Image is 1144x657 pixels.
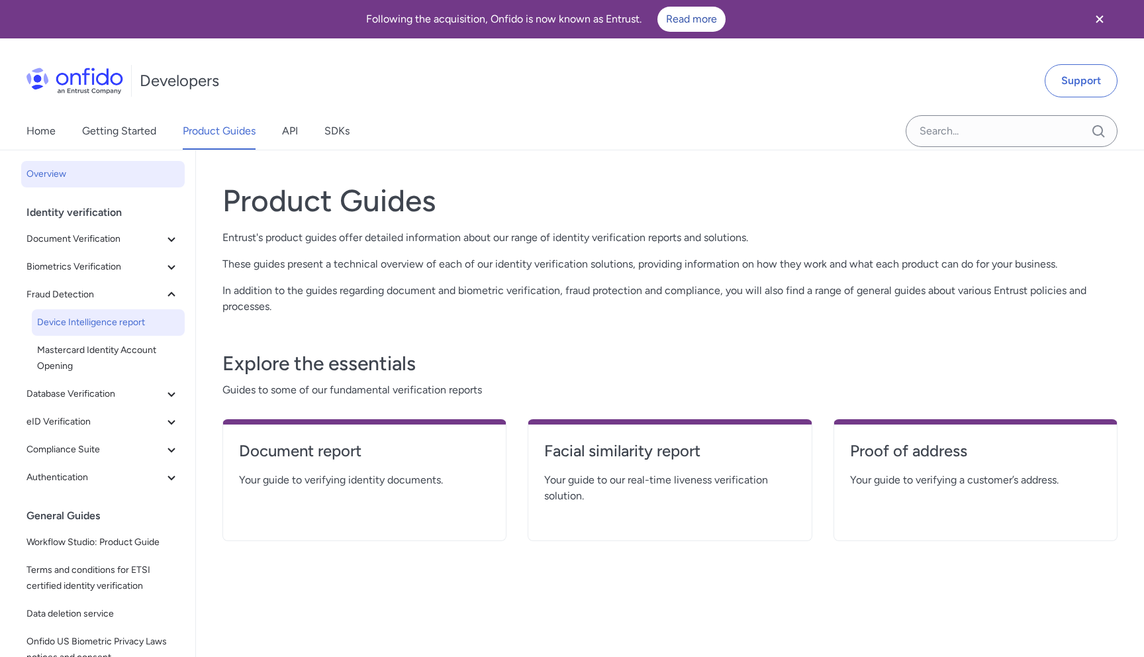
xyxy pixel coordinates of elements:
[37,342,179,374] span: Mastercard Identity Account Opening
[26,386,164,402] span: Database Verification
[222,283,1118,315] p: In addition to the guides regarding document and biometric verification, fraud protection and com...
[222,350,1118,377] h3: Explore the essentials
[21,436,185,463] button: Compliance Suite
[37,315,179,330] span: Device Intelligence report
[26,414,164,430] span: eID Verification
[26,166,179,182] span: Overview
[222,182,1118,219] h1: Product Guides
[1075,3,1124,36] button: Close banner
[239,440,490,462] h4: Document report
[324,113,350,150] a: SDKs
[21,557,185,599] a: Terms and conditions for ETSI certified identity verification
[183,113,256,150] a: Product Guides
[222,230,1118,246] p: Entrust's product guides offer detailed information about our range of identity verification repo...
[282,113,298,150] a: API
[21,381,185,407] button: Database Verification
[82,113,156,150] a: Getting Started
[26,606,179,622] span: Data deletion service
[26,562,179,594] span: Terms and conditions for ETSI certified identity verification
[26,199,190,226] div: Identity verification
[32,309,185,336] a: Device Intelligence report
[850,440,1101,472] a: Proof of address
[26,470,164,485] span: Authentication
[21,226,185,252] button: Document Verification
[26,231,164,247] span: Document Verification
[21,281,185,308] button: Fraud Detection
[1092,11,1108,27] svg: Close banner
[16,7,1075,32] div: Following the acquisition, Onfido is now known as Entrust.
[26,259,164,275] span: Biometrics Verification
[544,440,795,472] a: Facial similarity report
[239,472,490,488] span: Your guide to verifying identity documents.
[657,7,726,32] a: Read more
[21,161,185,187] a: Overview
[26,503,190,529] div: General Guides
[1045,64,1118,97] a: Support
[32,337,185,379] a: Mastercard Identity Account Opening
[239,440,490,472] a: Document report
[850,440,1101,462] h4: Proof of address
[544,472,795,504] span: Your guide to our real-time liveness verification solution.
[26,534,179,550] span: Workflow Studio: Product Guide
[21,601,185,627] a: Data deletion service
[21,529,185,556] a: Workflow Studio: Product Guide
[140,70,219,91] h1: Developers
[21,464,185,491] button: Authentication
[544,440,795,462] h4: Facial similarity report
[26,287,164,303] span: Fraud Detection
[26,442,164,458] span: Compliance Suite
[26,68,123,94] img: Onfido Logo
[222,382,1118,398] span: Guides to some of our fundamental verification reports
[850,472,1101,488] span: Your guide to verifying a customer’s address.
[21,254,185,280] button: Biometrics Verification
[906,115,1118,147] input: Onfido search input field
[222,256,1118,272] p: These guides present a technical overview of each of our identity verification solutions, providi...
[26,113,56,150] a: Home
[21,409,185,435] button: eID Verification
